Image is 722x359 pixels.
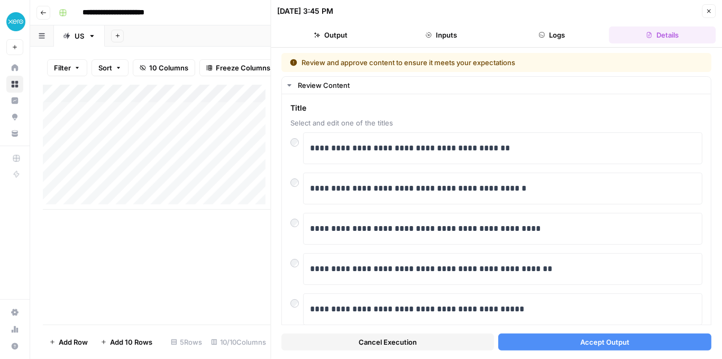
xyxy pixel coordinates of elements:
[94,334,159,351] button: Add 10 Rows
[291,103,703,113] span: Title
[6,8,23,35] button: Workspace: XeroOps
[6,304,23,321] a: Settings
[6,12,25,31] img: XeroOps Logo
[75,31,84,41] div: US
[388,26,495,43] button: Inputs
[47,59,87,76] button: Filter
[6,109,23,125] a: Opportunities
[98,62,112,73] span: Sort
[282,334,495,351] button: Cancel Execution
[216,62,270,73] span: Freeze Columns
[298,80,705,91] div: Review Content
[499,26,605,43] button: Logs
[6,76,23,93] a: Browse
[499,334,711,351] button: Accept Output
[167,334,207,351] div: 5 Rows
[6,125,23,142] a: Your Data
[6,92,23,109] a: Insights
[43,334,94,351] button: Add Row
[609,26,716,43] button: Details
[290,57,609,68] div: Review and approve content to ensure it meets your expectations
[92,59,129,76] button: Sort
[59,337,88,347] span: Add Row
[133,59,195,76] button: 10 Columns
[6,321,23,338] a: Usage
[278,6,334,16] div: [DATE] 3:45 PM
[6,59,23,76] a: Home
[282,77,711,94] button: Review Content
[54,25,105,47] a: US
[199,59,277,76] button: Freeze Columns
[6,338,23,355] button: Help + Support
[580,337,629,347] span: Accept Output
[291,118,703,128] span: Select and edit one of the titles
[54,62,71,73] span: Filter
[110,337,152,347] span: Add 10 Rows
[207,334,271,351] div: 10/10 Columns
[359,337,417,347] span: Cancel Execution
[149,62,188,73] span: 10 Columns
[278,26,384,43] button: Output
